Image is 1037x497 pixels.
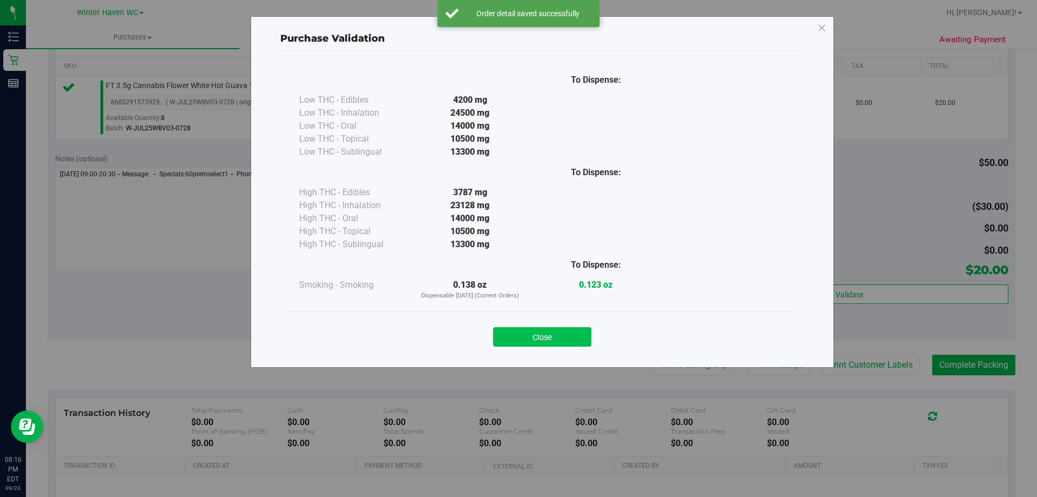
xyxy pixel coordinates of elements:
div: 10500 mg [407,132,533,145]
div: 14000 mg [407,120,533,132]
span: Purchase Validation [280,32,385,44]
div: 13300 mg [407,145,533,158]
div: High THC - Oral [299,212,407,225]
div: Low THC - Topical [299,132,407,145]
p: Dispensable [DATE] (Current Orders) [407,291,533,301]
div: Order detail saved successfully [464,8,591,19]
div: 14000 mg [407,212,533,225]
div: 24500 mg [407,107,533,120]
div: 13300 mg [407,238,533,251]
div: High THC - Sublingual [299,238,407,251]
div: To Dispense: [533,259,659,271]
div: Low THC - Inhalation [299,107,407,120]
div: Low THC - Edibles [299,94,407,107]
button: Close [493,327,591,347]
div: Low THC - Sublingual [299,145,407,158]
iframe: Resource center [11,410,43,443]
div: 23128 mg [407,199,533,212]
div: 4200 mg [407,94,533,107]
div: Smoking - Smoking [299,279,407,291]
div: High THC - Inhalation [299,199,407,212]
div: 10500 mg [407,225,533,238]
div: High THC - Edibles [299,186,407,199]
div: To Dispense: [533,74,659,87]
div: To Dispense: [533,166,659,179]
div: 0.138 oz [407,279,533,301]
div: Low THC - Oral [299,120,407,132]
strong: 0.123 oz [579,280,612,290]
div: 3787 mg [407,186,533,199]
div: High THC - Topical [299,225,407,238]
